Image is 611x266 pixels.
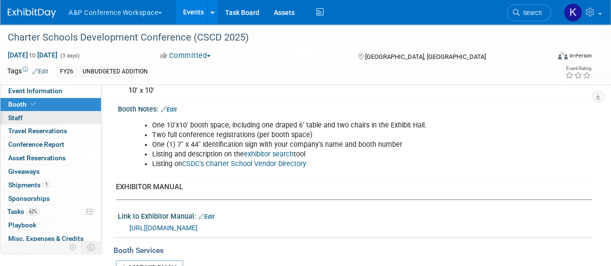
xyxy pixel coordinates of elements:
a: [URL][DOMAIN_NAME] [129,224,198,232]
li: Listing and description on the tool [152,150,492,159]
a: Shipments1 [0,179,101,192]
a: Misc. Expenses & Credits [0,232,101,245]
span: Travel Reservations [8,127,67,135]
span: Giveaways [8,168,40,175]
div: Link to Exhibitor Manual: [118,209,592,222]
li: Two full conference registrations (per booth space) [152,130,492,140]
li: One 10'x10' booth space, including one draped 6’ table and two chairs in the Exhibit Hall. [152,121,492,130]
span: Asset Reservations [8,154,66,162]
div: FY26 [57,67,76,77]
a: Edit [199,213,214,220]
a: CSDC’s Charter School Vendor Directory [182,160,306,168]
span: (3 days) [59,53,80,59]
a: exhibitor search [244,150,294,158]
div: Charter Schools Development Conference (CSCD 2025) [4,29,542,46]
div: EXHIBITOR MANUAL [116,182,584,192]
li: Listing on [152,159,492,169]
span: Conference Report [8,140,64,148]
a: Travel Reservations [0,125,101,138]
span: Misc. Expenses & Credits [8,235,84,242]
a: Search [507,4,551,21]
a: Conference Report [0,138,101,151]
img: Kevin Connors [564,3,582,22]
span: Staff [8,114,23,122]
a: Sponsorships [0,192,101,205]
div: Event Format [506,50,592,65]
a: Edit [32,68,48,75]
a: Event Information [0,84,101,98]
div: Booth Services [114,245,592,256]
a: Booth [0,98,101,111]
div: 10' x 10' [125,83,584,98]
div: UNBUDGETED ADDITION [80,67,151,77]
div: Event Rating [565,66,591,71]
span: Event Information [8,87,62,95]
li: One (1) 7" x 44" identification sign with your company's name and booth number [152,140,492,150]
span: Sponsorships [8,195,50,202]
td: Toggle Event Tabs [82,241,101,253]
a: Asset Reservations [0,152,101,165]
span: to [28,51,37,59]
i: Booth reservation complete [31,101,36,107]
img: Format-Inperson.png [558,52,568,59]
span: 1 [43,181,50,188]
button: Committed [157,51,214,61]
img: ExhibitDay [8,8,56,18]
a: Staff [0,112,101,125]
a: Edit [161,106,177,113]
a: Giveaways [0,165,101,178]
span: [GEOGRAPHIC_DATA], [GEOGRAPHIC_DATA] [365,53,485,60]
td: Personalize Event Tab Strip [65,241,82,253]
td: Tags [7,66,48,77]
div: Booth Notes: [118,102,592,114]
span: Playbook [8,221,36,229]
a: Tasks62% [0,205,101,218]
div: In-Person [569,52,592,59]
a: Playbook [0,219,101,232]
span: Shipments [8,181,50,189]
span: Tasks [7,208,40,215]
span: 62% [27,208,40,215]
span: [DATE] [DATE] [7,51,58,59]
span: Search [520,9,542,16]
span: Booth [8,100,38,108]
